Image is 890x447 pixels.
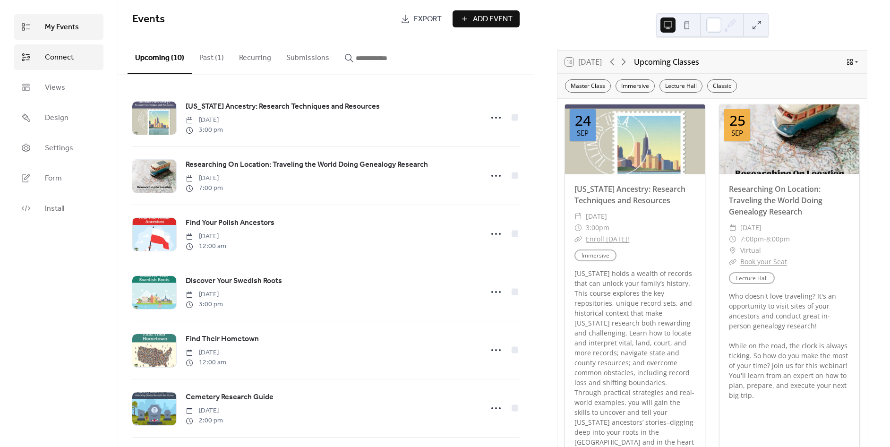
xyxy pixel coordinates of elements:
[574,184,685,206] a: [US_STATE] Ancestry: Research Techniques and Resources
[132,9,165,30] span: Events
[586,222,609,233] span: 3:00pm
[45,82,65,94] span: Views
[14,44,103,70] a: Connect
[729,233,736,245] div: ​
[729,245,736,256] div: ​
[14,196,103,221] a: Install
[574,233,582,245] div: ​
[14,105,103,130] a: Design
[731,129,743,137] div: Sep
[186,183,223,193] span: 7:00 pm
[616,79,655,93] div: Immersive
[575,113,591,128] div: 24
[45,203,64,215] span: Install
[45,173,62,184] span: Form
[740,257,787,266] a: Book your Seat
[707,79,737,93] div: Classic
[186,101,380,113] a: [US_STATE] Ancestry: Research Techniques and Resources
[729,222,736,233] div: ​
[186,275,282,287] a: Discover Your Swedish Roots
[729,113,745,128] div: 25
[186,101,380,112] span: [US_STATE] Ancestry: Research Techniques and Resources
[565,79,611,93] div: Master Class
[586,234,629,243] a: Enroll [DATE]!
[414,14,442,25] span: Export
[14,75,103,100] a: Views
[659,79,702,93] div: Lecture Hall
[186,358,226,368] span: 12:00 am
[186,406,223,416] span: [DATE]
[14,165,103,191] a: Form
[186,300,223,309] span: 3:00 pm
[764,233,766,245] span: -
[577,129,589,137] div: Sep
[231,38,279,73] button: Recurring
[766,233,790,245] span: 8:00pm
[186,348,226,358] span: [DATE]
[14,14,103,40] a: My Events
[634,56,699,68] div: Upcoming Classes
[186,241,226,251] span: 12:00 am
[186,159,428,171] a: Researching On Location: Traveling the World Doing Genealogy Research
[45,143,73,154] span: Settings
[740,245,761,256] span: Virtual
[186,115,223,125] span: [DATE]
[586,211,607,222] span: [DATE]
[574,222,582,233] div: ​
[186,232,226,241] span: [DATE]
[45,112,68,124] span: Design
[719,291,859,400] div: Who doesn't love traveling? It's an opportunity to visit sites of your ancestors and conduct grea...
[192,38,231,73] button: Past (1)
[453,10,520,27] button: Add Event
[186,333,259,345] a: Find Their Hometown
[740,222,762,233] span: [DATE]
[740,233,764,245] span: 7:00pm
[45,22,79,33] span: My Events
[186,217,274,229] a: Find Your Polish Ancestors
[186,159,428,171] span: Researching On Location: Traveling the World Doing Genealogy Research
[186,173,223,183] span: [DATE]
[186,416,223,426] span: 2:00 pm
[45,52,74,63] span: Connect
[128,38,192,74] button: Upcoming (10)
[186,125,223,135] span: 3:00 pm
[473,14,513,25] span: Add Event
[574,211,582,222] div: ​
[279,38,337,73] button: Submissions
[14,135,103,161] a: Settings
[729,184,822,217] a: Researching On Location: Traveling the World Doing Genealogy Research
[186,391,274,404] a: Cemetery Research Guide
[729,256,736,267] div: ​
[394,10,449,27] a: Export
[186,290,223,300] span: [DATE]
